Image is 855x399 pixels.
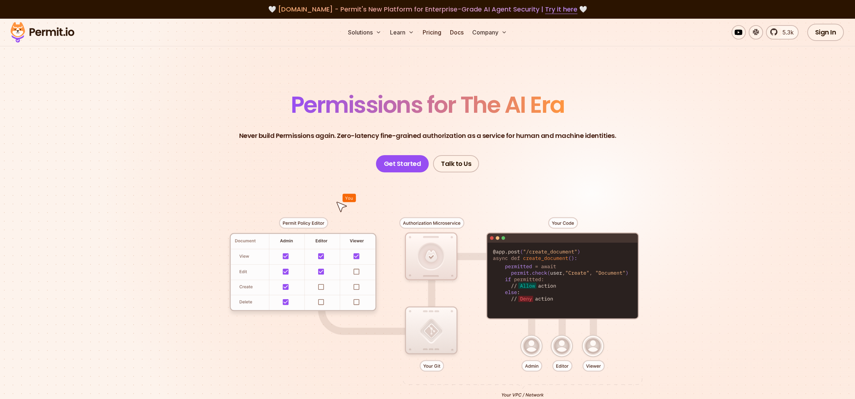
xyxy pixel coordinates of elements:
[7,20,78,45] img: Permit logo
[778,28,794,37] span: 5.3k
[17,4,838,14] div: 🤍 🤍
[387,25,417,40] button: Learn
[807,24,844,41] a: Sign In
[376,155,429,172] a: Get Started
[469,25,510,40] button: Company
[433,155,479,172] a: Talk to Us
[766,25,799,40] a: 5.3k
[278,5,577,14] span: [DOMAIN_NAME] - Permit's New Platform for Enterprise-Grade AI Agent Security |
[291,89,564,121] span: Permissions for The AI Era
[447,25,466,40] a: Docs
[420,25,444,40] a: Pricing
[545,5,577,14] a: Try it here
[345,25,384,40] button: Solutions
[239,131,616,141] p: Never build Permissions again. Zero-latency fine-grained authorization as a service for human and...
